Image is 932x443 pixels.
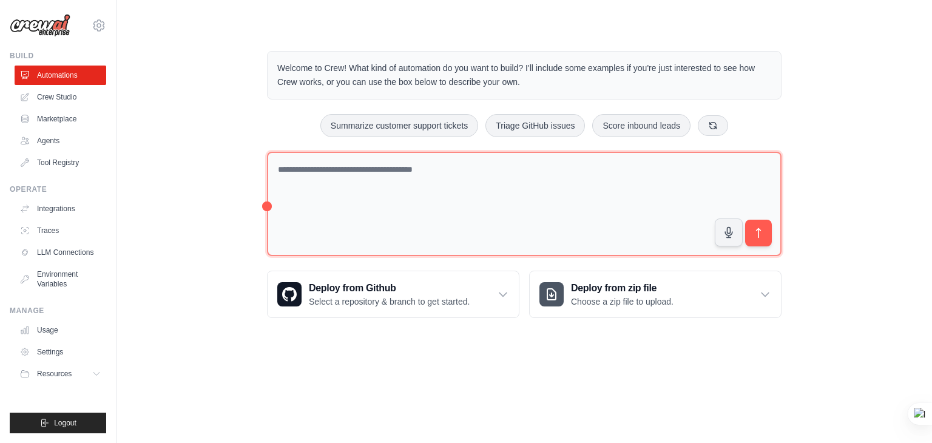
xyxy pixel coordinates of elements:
[15,131,106,150] a: Agents
[571,281,674,296] h3: Deploy from zip file
[15,265,106,294] a: Environment Variables
[10,14,70,37] img: Logo
[10,184,106,194] div: Operate
[15,109,106,129] a: Marketplace
[309,296,470,308] p: Select a repository & branch to get started.
[10,51,106,61] div: Build
[15,364,106,384] button: Resources
[15,199,106,218] a: Integrations
[571,296,674,308] p: Choose a zip file to upload.
[320,114,478,137] button: Summarize customer support tickets
[592,114,691,137] button: Score inbound leads
[10,306,106,316] div: Manage
[15,221,106,240] a: Traces
[15,243,106,262] a: LLM Connections
[15,66,106,85] a: Automations
[15,153,106,172] a: Tool Registry
[309,281,470,296] h3: Deploy from Github
[10,413,106,433] button: Logout
[54,418,76,428] span: Logout
[277,61,771,89] p: Welcome to Crew! What kind of automation do you want to build? I'll include some examples if you'...
[15,320,106,340] a: Usage
[15,87,106,107] a: Crew Studio
[37,369,72,379] span: Resources
[15,342,106,362] a: Settings
[485,114,585,137] button: Triage GitHub issues
[871,385,932,443] iframe: Chat Widget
